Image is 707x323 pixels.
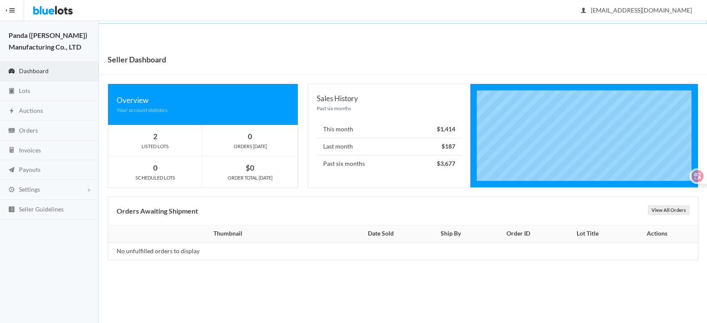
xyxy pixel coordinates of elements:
[317,155,462,172] li: Past six months
[248,132,252,141] strong: 0
[482,225,554,242] th: Order ID
[108,242,343,260] td: No unfulfilled orders to display
[19,127,38,134] span: Orders
[153,163,157,172] strong: 0
[153,132,157,141] strong: 2
[7,186,16,194] ion-icon: cog
[19,166,40,173] span: Payouts
[419,225,482,242] th: Ship By
[9,31,87,51] strong: Panda ([PERSON_NAME]) Manufacturing Co., LTD
[621,225,698,242] th: Actions
[7,146,16,155] ion-icon: calculator
[7,68,16,76] ion-icon: speedometer
[437,160,455,167] strong: $3,677
[7,127,16,135] ion-icon: cash
[579,7,588,15] ion-icon: person
[581,6,692,14] span: [EMAIL_ADDRESS][DOMAIN_NAME]
[19,107,43,114] span: Auctions
[19,87,30,94] span: Lots
[648,205,689,215] a: View All Orders
[117,207,198,215] b: Orders Awaiting Shipment
[7,166,16,174] ion-icon: paper plane
[203,174,297,182] div: ORDER TOTAL [DATE]
[343,225,419,242] th: Date Sold
[437,125,455,133] strong: $1,414
[554,225,621,242] th: Lot Title
[117,94,289,106] div: Overview
[117,106,289,114] div: Your account statistics
[317,138,462,155] li: Last month
[19,67,49,75] span: Dashboard
[441,143,455,150] strong: $187
[246,163,254,172] strong: $0
[7,87,16,96] ion-icon: clipboard
[7,107,16,115] ion-icon: flash
[7,206,16,214] ion-icon: list box
[108,53,166,66] h1: Seller Dashboard
[108,225,343,242] th: Thumbnail
[19,146,41,154] span: Invoices
[317,104,462,112] div: Past six months
[108,174,202,182] div: SCHEDULED LOTS
[108,143,202,150] div: LISTED LOTS
[317,93,462,104] div: Sales History
[19,186,40,193] span: Settings
[317,121,462,138] li: This month
[203,143,297,150] div: ORDERS [DATE]
[19,205,64,213] span: Seller Guidelines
